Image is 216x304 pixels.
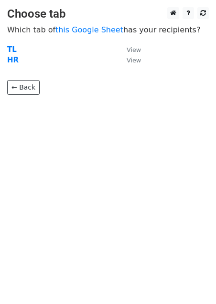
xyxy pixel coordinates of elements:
[117,45,141,54] a: View
[117,56,141,64] a: View
[55,25,123,34] a: this Google Sheet
[127,46,141,53] small: View
[7,25,209,35] p: Which tab of has your recipients?
[7,56,19,64] a: HR
[7,45,17,54] a: TL
[127,57,141,64] small: View
[7,7,209,21] h3: Choose tab
[7,80,40,95] a: ← Back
